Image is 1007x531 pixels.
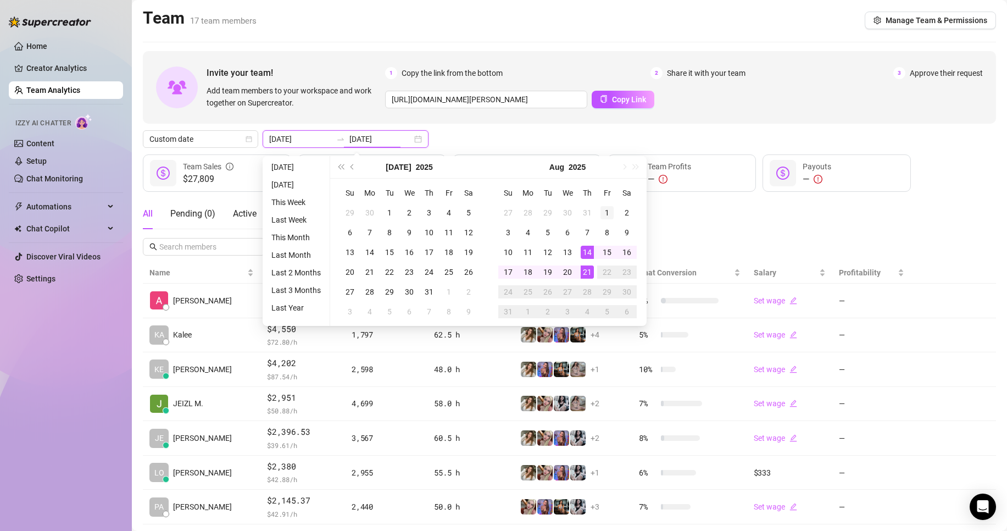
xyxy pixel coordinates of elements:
td: 2025-08-06 [558,223,577,242]
div: 1 [383,206,396,219]
td: 2025-07-08 [380,223,399,242]
div: 4 [581,305,594,318]
span: 3 [893,67,905,79]
span: Copy Link [612,95,646,104]
div: 19 [541,265,554,279]
td: 2025-07-06 [340,223,360,242]
li: Last Year [267,301,325,314]
img: Anna [537,430,553,446]
span: dollar-circle [157,167,170,180]
th: Tu [538,183,558,203]
img: Daisy [570,396,586,411]
img: AI Chatter [75,114,92,130]
th: Su [498,183,518,203]
div: 1 [521,305,535,318]
div: 9 [462,305,475,318]
th: Tu [380,183,399,203]
img: Paige [521,465,536,480]
div: 22 [383,265,396,279]
img: Anna [537,396,553,411]
span: Team Profits [648,162,691,171]
div: 17 [502,265,515,279]
img: Sadie [570,430,586,446]
div: 27 [343,285,357,298]
a: Team Analytics [26,86,80,95]
button: Copy Link [592,91,654,108]
span: Automations [26,198,104,215]
div: 6 [561,226,574,239]
th: Fr [439,183,459,203]
span: Izzy AI Chatter [15,118,71,129]
div: 3 [561,305,574,318]
div: 7 [422,305,436,318]
td: 2025-09-06 [617,302,637,322]
a: Set wageedit [754,502,797,511]
div: 25 [442,265,455,279]
td: 2025-08-04 [360,302,380,322]
td: 2025-08-30 [617,282,637,302]
div: 31 [581,206,594,219]
th: Mo [360,183,380,203]
span: thunderbolt [14,202,23,211]
div: Open Intercom Messenger [970,494,996,520]
td: 2025-07-03 [419,203,439,223]
img: Anna [521,499,536,515]
a: Set wageedit [754,434,797,442]
div: 30 [561,206,574,219]
div: 30 [403,285,416,298]
td: 2025-08-22 [597,262,617,282]
button: Last year (Control + left) [335,156,347,178]
div: 5 [462,206,475,219]
span: edit [789,331,797,339]
th: Su [340,183,360,203]
input: Search members [159,241,249,253]
span: Copy the link from the bottom [402,67,503,79]
span: edit [789,297,797,305]
div: 29 [343,206,357,219]
td: 2025-08-03 [498,223,518,242]
div: 4 [363,305,376,318]
a: Creator Analytics [26,59,114,77]
div: 5 [383,305,396,318]
div: 1 [442,285,455,298]
div: 28 [363,285,376,298]
div: 20 [343,265,357,279]
td: 2025-07-12 [459,223,479,242]
span: copy [600,95,608,103]
li: Last 2 Months [267,266,325,279]
div: 25 [521,285,535,298]
div: 14 [581,246,594,259]
input: End date [349,133,412,145]
td: 2025-09-05 [597,302,617,322]
div: 24 [502,285,515,298]
div: 8 [383,226,396,239]
div: 27 [502,206,515,219]
td: 2025-07-01 [380,203,399,223]
div: 6 [403,305,416,318]
a: Settings [26,274,55,283]
div: 2 [403,206,416,219]
span: edit [789,503,797,511]
td: 2025-07-16 [399,242,419,262]
div: 6 [343,226,357,239]
img: Ava [537,362,553,377]
td: 2025-07-27 [340,282,360,302]
img: Paige [521,430,536,446]
td: 2025-07-28 [518,203,538,223]
div: 15 [383,246,396,259]
td: 2025-08-02 [617,203,637,223]
div: 8 [442,305,455,318]
span: $27,809 [183,173,233,186]
td: 2025-08-24 [498,282,518,302]
td: 2025-08-09 [617,223,637,242]
div: 26 [462,265,475,279]
td: 2025-07-15 [380,242,399,262]
div: 4 [442,206,455,219]
td: 2025-08-13 [558,242,577,262]
a: Set wageedit [754,330,797,339]
span: info-circle [226,161,233,173]
td: 2025-08-02 [459,282,479,302]
td: 2025-07-25 [439,262,459,282]
td: 2025-07-19 [459,242,479,262]
span: Share it with your team [667,67,745,79]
